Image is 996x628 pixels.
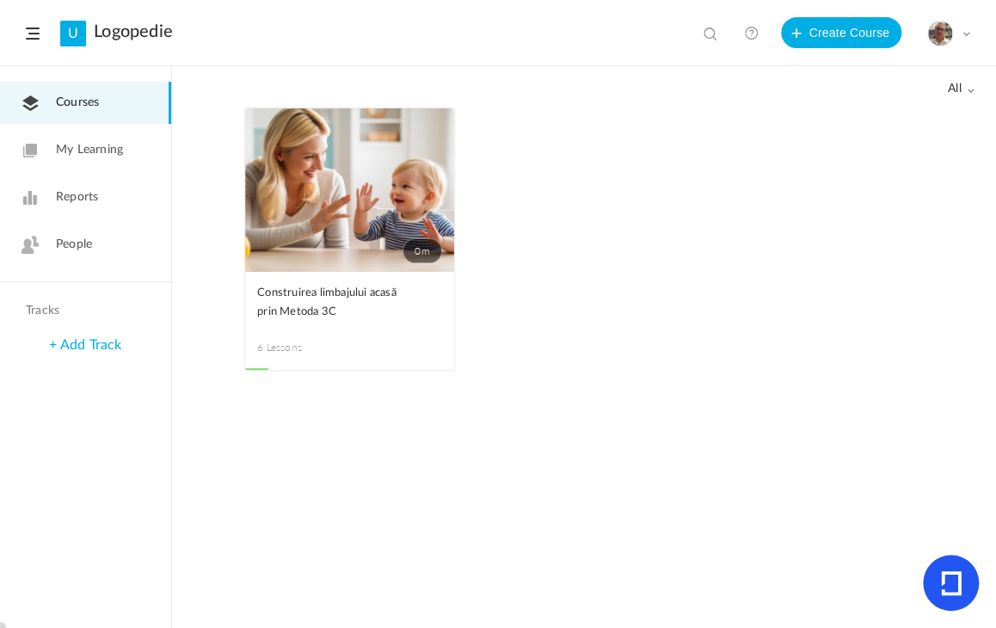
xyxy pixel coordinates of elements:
h4: Tracks [26,304,141,318]
span: Courses [56,94,99,112]
span: My Learning [56,141,123,159]
span: Construirea limbajului acasă prin Metoda 3C [257,284,416,322]
a: Logopedie [94,22,173,42]
span: People [56,236,92,254]
span: all [947,82,974,96]
span: Reports [56,188,98,206]
a: 0m [245,108,454,272]
a: + Add Track [49,338,121,352]
a: Construirea limbajului acasă prin Metoda 3C [257,284,442,323]
span: 0m [403,238,442,263]
button: Create Course [781,17,901,48]
img: eu.png [928,22,952,46]
a: U [60,21,86,46]
span: 6 Lessons [257,340,350,355]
